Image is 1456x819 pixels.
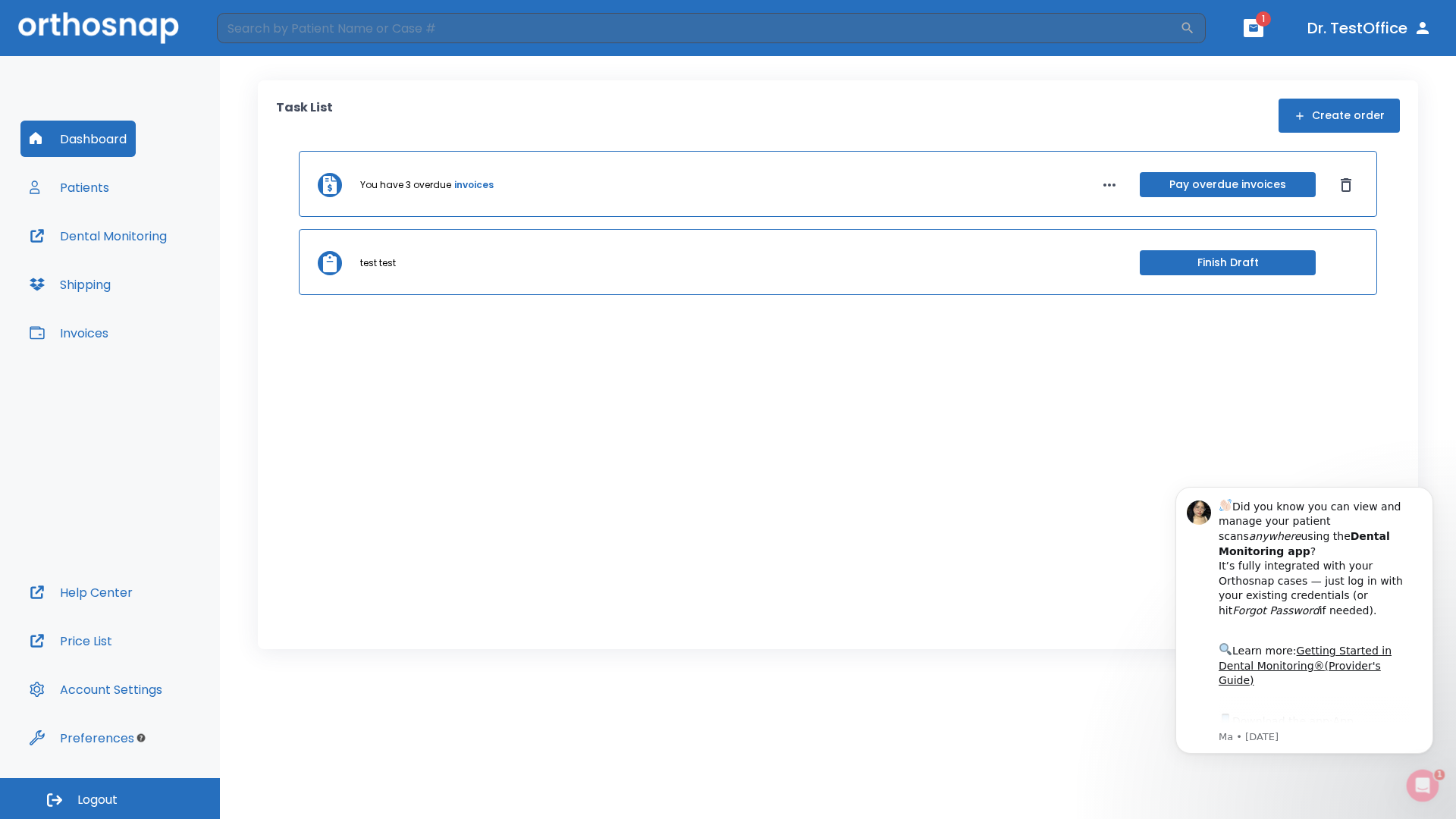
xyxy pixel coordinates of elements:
[1140,250,1316,275] button: Finish Draft
[18,12,179,43] img: Orthosnap
[454,178,494,192] a: invoices
[1301,14,1438,42] button: Dr. TestOffice
[20,623,121,659] button: Price List
[20,121,136,157] button: Dashboard
[1404,767,1441,804] iframe: Intercom live chat
[66,251,201,278] a: App Store
[1334,173,1358,197] button: Dismiss
[1256,11,1271,27] span: 1
[360,178,451,192] p: You have 3 overdue
[77,792,118,808] span: Logout
[20,720,143,756] button: Preferences
[217,13,1180,43] input: Search by Patient Name or Case #
[1436,767,1448,780] span: 1
[66,266,257,280] p: Message from Ma, sent 1w ago
[20,169,118,206] button: Patients
[20,671,171,708] button: Account Settings
[276,99,333,133] p: Task List
[360,256,396,270] p: test test
[20,315,118,351] button: Invoices
[134,731,148,745] div: Tooltip anchor
[20,218,176,254] button: Dental Monitoring
[1279,99,1400,133] button: Create order
[66,247,257,325] div: Download the app: | ​ Let us know if you need help getting started!
[1140,172,1316,197] button: Pay overdue invoices
[20,574,142,610] button: Help Center
[257,33,269,45] button: Dismiss notification
[20,266,120,303] button: Shipping
[1153,464,1456,778] iframe: Intercom notifications message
